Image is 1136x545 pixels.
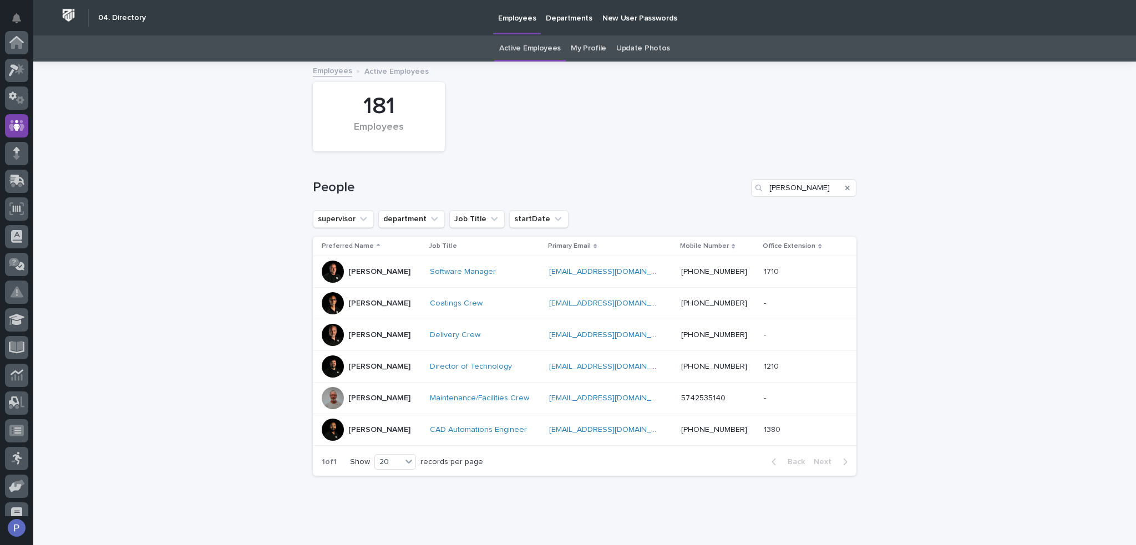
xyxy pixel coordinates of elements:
[764,328,768,340] p: -
[499,35,561,62] a: Active Employees
[348,394,410,403] p: [PERSON_NAME]
[549,268,674,276] a: [EMAIL_ADDRESS][DOMAIN_NAME]
[549,331,674,339] a: [EMAIL_ADDRESS][DOMAIN_NAME]
[313,210,374,228] button: supervisor
[313,288,856,319] tr: [PERSON_NAME]Coatings Crew [EMAIL_ADDRESS][DOMAIN_NAME] [PHONE_NUMBER]--
[348,267,410,277] p: [PERSON_NAME]
[764,391,768,403] p: -
[764,297,768,308] p: -
[350,457,370,467] p: Show
[571,35,606,62] a: My Profile
[549,426,674,434] a: [EMAIL_ADDRESS][DOMAIN_NAME]
[313,351,856,383] tr: [PERSON_NAME]Director of Technology [EMAIL_ADDRESS][DOMAIN_NAME] [PHONE_NUMBER]12101210
[509,210,569,228] button: startDate
[5,7,28,30] button: Notifications
[313,64,352,77] a: Employees
[430,267,496,277] a: Software Manager
[430,299,483,308] a: Coatings Crew
[348,299,410,308] p: [PERSON_NAME]
[681,363,747,370] a: [PHONE_NUMBER]
[681,299,747,307] a: [PHONE_NUMBER]
[616,35,670,62] a: Update Photos
[5,516,28,539] button: users-avatar
[763,240,815,252] p: Office Extension
[548,240,591,252] p: Primary Email
[764,360,781,371] p: 1210
[814,458,838,466] span: Next
[348,330,410,340] p: [PERSON_NAME]
[348,362,410,371] p: [PERSON_NAME]
[681,394,726,402] a: 5742535140
[313,319,856,351] tr: [PERSON_NAME]Delivery Crew [EMAIL_ADDRESS][DOMAIN_NAME] [PHONE_NUMBER]--
[430,425,527,435] a: CAD Automations Engineer
[420,457,483,467] p: records per page
[313,414,856,446] tr: [PERSON_NAME]CAD Automations Engineer [EMAIL_ADDRESS][DOMAIN_NAME] [PHONE_NUMBER]13801380
[681,268,747,276] a: [PHONE_NUMBER]
[781,458,805,466] span: Back
[332,93,426,120] div: 181
[681,331,747,339] a: [PHONE_NUMBER]
[98,13,146,23] h2: 04. Directory
[764,265,781,277] p: 1710
[430,394,529,403] a: Maintenance/Facilities Crew
[313,180,747,196] h1: People
[313,383,856,414] tr: [PERSON_NAME]Maintenance/Facilities Crew [EMAIL_ADDRESS][DOMAIN_NAME] 5742535140--
[549,363,674,370] a: [EMAIL_ADDRESS][DOMAIN_NAME]
[429,240,457,252] p: Job Title
[681,426,747,434] a: [PHONE_NUMBER]
[378,210,445,228] button: department
[332,121,426,145] div: Employees
[348,425,410,435] p: [PERSON_NAME]
[763,457,809,467] button: Back
[549,394,674,402] a: [EMAIL_ADDRESS][DOMAIN_NAME]
[14,13,28,31] div: Notifications
[809,457,856,467] button: Next
[322,240,374,252] p: Preferred Name
[430,330,480,340] a: Delivery Crew
[375,456,402,468] div: 20
[764,423,783,435] p: 1380
[58,5,79,26] img: Workspace Logo
[751,179,856,197] input: Search
[364,64,429,77] p: Active Employees
[313,449,346,476] p: 1 of 1
[680,240,729,252] p: Mobile Number
[313,256,856,288] tr: [PERSON_NAME]Software Manager [EMAIL_ADDRESS][DOMAIN_NAME] [PHONE_NUMBER]17101710
[449,210,505,228] button: Job Title
[430,362,512,371] a: Director of Technology
[549,299,674,307] a: [EMAIL_ADDRESS][DOMAIN_NAME]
